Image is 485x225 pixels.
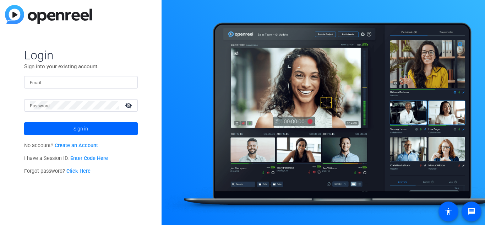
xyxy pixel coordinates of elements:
[73,120,88,138] span: Sign in
[30,103,50,108] mat-label: Password
[24,168,91,174] span: Forgot password?
[55,143,98,149] a: Create an Account
[30,78,132,86] input: Enter Email Address
[66,168,91,174] a: Click Here
[121,100,138,111] mat-icon: visibility_off
[5,5,92,24] img: blue-gradient.svg
[24,155,108,161] span: I have a Session ID.
[24,143,98,149] span: No account?
[467,207,476,216] mat-icon: message
[24,122,138,135] button: Sign in
[30,80,42,85] mat-label: Email
[24,48,138,63] span: Login
[24,63,138,70] p: Sign into your existing account.
[444,207,453,216] mat-icon: accessibility
[70,155,108,161] a: Enter Code Here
